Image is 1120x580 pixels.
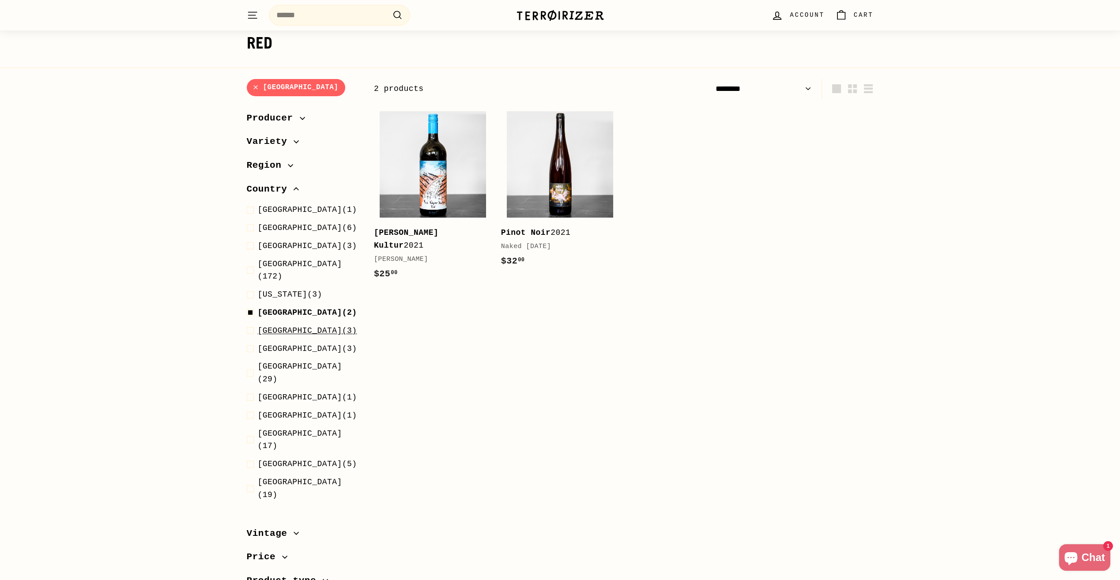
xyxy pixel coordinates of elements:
span: [GEOGRAPHIC_DATA] [258,205,342,214]
span: Price [247,550,283,565]
span: [GEOGRAPHIC_DATA] [258,308,342,317]
sup: 00 [391,270,397,276]
span: [GEOGRAPHIC_DATA] [258,393,342,402]
span: (29) [258,360,360,386]
div: 2021 [501,226,611,239]
span: [GEOGRAPHIC_DATA] [258,459,342,468]
span: (17) [258,427,360,453]
span: $25 [374,269,398,279]
div: 2 products [374,83,624,95]
span: Variety [247,134,294,149]
button: Producer [247,109,360,132]
span: Account [790,10,824,20]
span: [GEOGRAPHIC_DATA] [258,260,342,268]
b: Pinot Noir [501,228,551,237]
span: [GEOGRAPHIC_DATA] [258,223,342,232]
div: 2021 [374,226,483,252]
a: [PERSON_NAME] Kultur2021[PERSON_NAME] [374,105,492,290]
div: [PERSON_NAME] [374,254,483,265]
sup: 00 [518,257,524,263]
button: Region [247,156,360,180]
h1: Red [247,34,874,52]
inbox-online-store-chat: Shopify online store chat [1056,544,1113,573]
span: [GEOGRAPHIC_DATA] [258,362,342,371]
span: (2) [258,306,357,319]
span: Region [247,158,288,173]
span: (1) [258,391,357,404]
span: (5) [258,458,357,471]
button: Variety [247,132,360,156]
span: Country [247,182,294,197]
span: (1) [258,203,357,216]
span: [GEOGRAPHIC_DATA] [258,429,342,438]
span: (6) [258,222,357,234]
span: [GEOGRAPHIC_DATA] [258,411,342,420]
span: [US_STATE] [258,290,308,299]
span: (3) [258,288,322,301]
b: [PERSON_NAME] Kultur [374,228,438,250]
span: (3) [258,324,357,337]
span: Cart [854,10,874,20]
span: Producer [247,111,300,126]
a: Pinot Noir2021Naked [DATE] [501,105,619,277]
button: Country [247,180,360,203]
span: (3) [258,240,357,252]
span: Vintage [247,526,294,541]
span: (1) [258,409,357,422]
a: Account [766,2,830,28]
span: (3) [258,343,357,355]
div: Naked [DATE] [501,241,611,252]
span: (19) [258,476,360,501]
span: [GEOGRAPHIC_DATA] [258,241,342,250]
span: [GEOGRAPHIC_DATA] [258,478,342,486]
a: [GEOGRAPHIC_DATA] [247,79,346,96]
button: Vintage [247,524,360,548]
span: [GEOGRAPHIC_DATA] [258,326,342,335]
span: $32 [501,256,525,266]
span: [GEOGRAPHIC_DATA] [258,344,342,353]
button: Price [247,547,360,571]
span: (172) [258,258,360,283]
a: Cart [830,2,879,28]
